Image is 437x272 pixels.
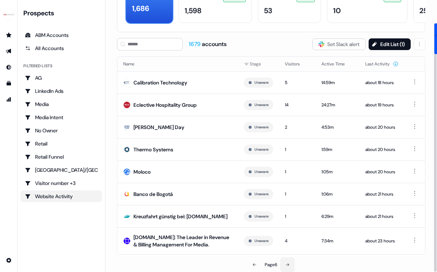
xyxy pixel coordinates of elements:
[365,213,399,220] div: about 21 hours
[25,74,98,82] div: AG
[321,190,354,198] div: 1:06m
[321,213,354,220] div: 6:29m
[365,168,399,175] div: about 20 hours
[20,151,102,163] a: Go to Retail Funnel
[3,94,15,105] a: Go to attribution
[365,124,399,131] div: about 20 hours
[365,190,399,198] div: about 21 hours
[23,63,52,69] div: Filtered lists
[20,190,102,202] a: Go to Website Activity
[23,9,102,18] div: Prospects
[321,57,354,71] button: Active Time
[365,146,399,153] div: about 20 hours
[255,238,268,244] button: Unaware
[20,138,102,150] a: Go to Retail
[20,98,102,110] a: Go to Media
[321,168,354,175] div: 1:05m
[255,79,268,86] button: Unaware
[285,124,310,131] div: 2
[133,190,173,198] div: Banco de Bogotá
[20,29,102,41] a: ABM Accounts
[285,190,310,198] div: 1
[117,57,238,71] th: Name
[3,29,15,41] a: Go to prospects
[285,79,310,86] div: 5
[20,177,102,189] a: Go to Visitor number +3
[255,213,268,220] button: Unaware
[264,5,272,16] div: 53
[25,114,98,121] div: Media Intent
[189,40,227,48] div: accounts
[365,237,399,245] div: about 23 hours
[133,79,187,86] div: Calibration Technology
[285,237,310,245] div: 4
[365,101,399,109] div: about 19 hours
[20,164,102,176] a: Go to USA/Canada
[20,125,102,136] a: Go to No Owner
[3,61,15,73] a: Go to Inbound
[185,5,201,16] div: 1,598
[255,191,268,197] button: Unaware
[189,40,202,48] span: 1679
[321,146,354,153] div: 1:59m
[133,101,197,109] div: Eclective Hospitality Group
[25,180,98,187] div: Visitor number +3
[3,78,15,89] a: Go to templates
[333,5,341,16] div: 10
[285,57,309,71] button: Visitors
[321,101,354,109] div: 24:27m
[244,60,273,68] div: Stage
[419,5,427,16] div: 25
[20,72,102,84] a: Go to AG
[369,38,411,50] button: Edit List (1)
[365,79,399,86] div: about 18 hours
[25,140,98,147] div: Retail
[25,193,98,200] div: Website Activity
[133,234,232,248] div: [DOMAIN_NAME]: The Leader in Revenue & Billing Management For Media.
[20,42,102,54] a: All accounts
[25,127,98,134] div: No Owner
[285,101,310,109] div: 14
[3,45,15,57] a: Go to outbound experience
[255,146,268,153] button: Unaware
[255,102,268,108] button: Unaware
[25,101,98,108] div: Media
[25,87,98,95] div: LinkedIn Ads
[133,213,227,220] div: Kreuzfahrt günstig bei: [DOMAIN_NAME]
[25,166,98,174] div: [GEOGRAPHIC_DATA]/[GEOGRAPHIC_DATA]
[321,124,354,131] div: 4:53m
[25,31,98,39] div: ABM Accounts
[20,112,102,123] a: Go to Media Intent
[255,124,268,131] button: Unaware
[133,168,151,175] div: Moloco
[285,168,310,175] div: 1
[255,169,268,175] button: Unaware
[321,237,354,245] div: 7:34m
[312,38,366,50] button: Set Slack alert
[132,3,149,14] div: 1,686
[265,261,277,268] div: Page 6
[25,45,98,52] div: All Accounts
[285,146,310,153] div: 1
[20,85,102,97] a: Go to LinkedIn Ads
[321,79,354,86] div: 14:59m
[365,57,399,71] button: Last Activity
[133,124,184,131] div: [PERSON_NAME] Day
[25,153,98,160] div: Retail Funnel
[133,146,173,153] div: Thermo Systems
[285,213,310,220] div: 1
[3,254,15,266] a: Go to integrations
